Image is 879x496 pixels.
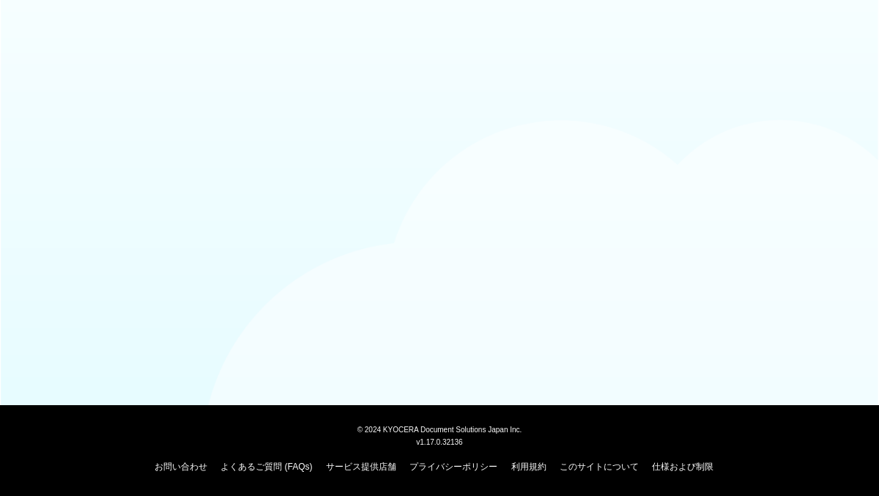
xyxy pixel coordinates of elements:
[357,424,522,434] span: © 2024 KYOCERA Document Solutions Japan Inc.
[155,462,207,472] a: お問い合わせ
[511,462,546,472] a: 利用規約
[220,462,312,472] a: よくあるご質問 (FAQs)
[326,462,396,472] a: サービス提供店舗
[416,437,462,446] span: v1.17.0.32136
[560,462,639,472] a: このサイトについて
[652,462,713,472] a: 仕様および制限
[409,462,497,472] a: プライバシーポリシー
